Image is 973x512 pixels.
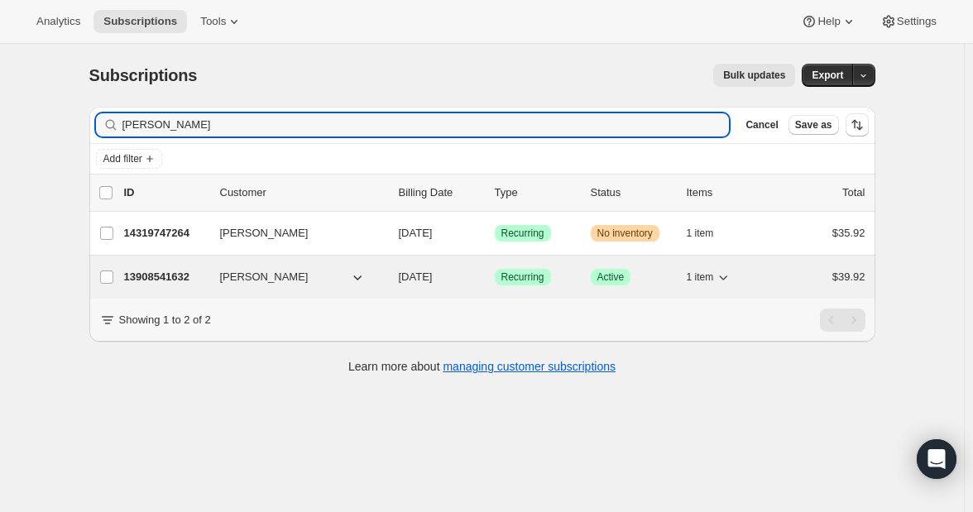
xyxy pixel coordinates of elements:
span: Cancel [745,118,778,132]
div: Items [687,184,769,201]
span: No inventory [597,227,653,240]
span: [DATE] [399,227,433,239]
p: Status [591,184,673,201]
button: Subscriptions [93,10,187,33]
button: Bulk updates [713,64,795,87]
button: [PERSON_NAME] [210,264,376,290]
button: Sort the results [846,113,869,136]
div: 14319747264[PERSON_NAME][DATE]SuccessRecurringWarningNo inventory1 item$35.92 [124,222,865,245]
span: Bulk updates [723,69,785,82]
button: Save as [788,115,839,135]
button: Add filter [96,149,162,169]
span: Help [817,15,840,28]
button: [PERSON_NAME] [210,220,376,246]
button: Settings [870,10,947,33]
p: ID [124,184,207,201]
p: 14319747264 [124,225,207,242]
p: Total [842,184,865,201]
div: Open Intercom Messenger [917,439,956,479]
span: Analytics [36,15,80,28]
div: 13908541632[PERSON_NAME][DATE]SuccessRecurringSuccessActive1 item$39.92 [124,266,865,289]
nav: Pagination [820,309,865,332]
button: 1 item [687,222,732,245]
span: [DATE] [399,270,433,283]
input: Filter subscribers [122,113,730,136]
span: Add filter [103,152,142,165]
span: Tools [200,15,226,28]
span: Recurring [501,270,544,284]
span: Subscriptions [89,66,198,84]
button: Export [802,64,853,87]
p: Customer [220,184,386,201]
button: Help [791,10,866,33]
button: 1 item [687,266,732,289]
span: $39.92 [832,270,865,283]
button: Analytics [26,10,90,33]
span: Recurring [501,227,544,240]
p: Learn more about [348,358,616,375]
a: managing customer subscriptions [443,360,616,373]
span: Active [597,270,625,284]
span: Save as [795,118,832,132]
p: Showing 1 to 2 of 2 [119,312,211,328]
div: Type [495,184,578,201]
button: Cancel [739,115,784,135]
span: Export [812,69,843,82]
span: [PERSON_NAME] [220,225,309,242]
span: 1 item [687,227,714,240]
span: Settings [897,15,937,28]
span: Subscriptions [103,15,177,28]
span: $35.92 [832,227,865,239]
p: Billing Date [399,184,482,201]
span: 1 item [687,270,714,284]
span: [PERSON_NAME] [220,269,309,285]
button: Tools [190,10,252,33]
p: 13908541632 [124,269,207,285]
div: IDCustomerBilling DateTypeStatusItemsTotal [124,184,865,201]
